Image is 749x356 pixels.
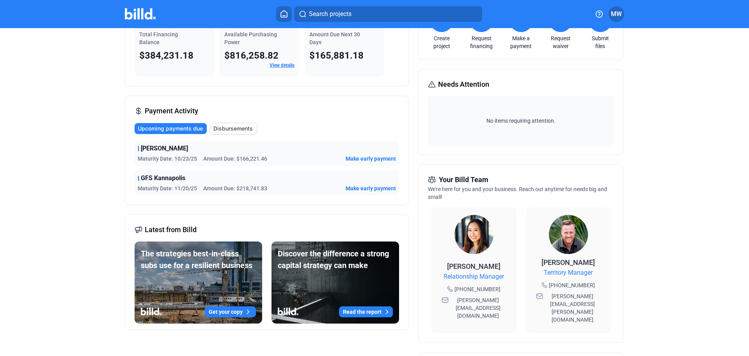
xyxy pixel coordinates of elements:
span: GFS Kannapolis [141,174,185,183]
span: Needs Attention [438,79,489,90]
a: Request waiver [547,34,574,50]
a: Request financing [468,34,495,50]
span: Maturity Date: 10/23/25 [138,155,197,163]
button: MW [609,6,624,22]
span: We're here for you and your business. Reach out anytime for needs big and small! [428,186,607,200]
span: $165,881.18 [309,50,364,61]
span: Amount Due: $218,741.83 [203,184,267,192]
a: View details [270,63,295,68]
span: Total Financing Balance [139,31,178,45]
span: No items requiring attention. [431,117,611,125]
img: Territory Manager [549,215,588,254]
span: Search projects [309,9,351,19]
span: Available Purchasing Power [224,31,277,45]
a: Create project [428,34,455,50]
span: $384,231.18 [139,50,193,61]
span: Payment Activity [145,106,198,116]
img: Billd Company Logo [125,8,156,20]
button: Get your copy [205,306,256,317]
span: Upcoming payments due [138,125,203,132]
button: Disbursements [210,123,257,134]
a: Make a payment [508,34,535,50]
span: Maturity Date: 11/20/25 [138,184,197,192]
span: Disbursements [213,125,253,132]
span: Amount Due: $166,221.46 [203,155,267,163]
span: $816,258.82 [224,50,279,61]
div: The strategies best-in-class subs use for a resilient business [141,248,256,271]
button: Make early payment [346,184,396,192]
span: [PHONE_NUMBER] [549,281,595,289]
span: MW [611,9,622,19]
button: Upcoming payments due [135,123,207,134]
span: [PHONE_NUMBER] [454,285,501,293]
span: Relationship Manager [444,272,504,281]
span: [PERSON_NAME][EMAIL_ADDRESS][DOMAIN_NAME] [450,296,506,320]
span: Amount Due Next 30 Days [309,31,360,45]
img: Relationship Manager [454,215,493,254]
span: [PERSON_NAME] [541,258,595,267]
div: Discover the difference a strong capital strategy can make [278,248,393,271]
span: Your Billd Team [439,174,488,185]
span: [PERSON_NAME][EMAIL_ADDRESS][PERSON_NAME][DOMAIN_NAME] [545,292,601,324]
button: Read the report [339,306,393,317]
button: Search projects [294,6,482,22]
span: [PERSON_NAME] [447,262,501,270]
a: Submit files [587,34,614,50]
span: Latest from Billd [145,224,197,235]
span: Territory Manager [544,268,593,277]
button: Make early payment [346,155,396,163]
span: [PERSON_NAME] [141,144,188,153]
